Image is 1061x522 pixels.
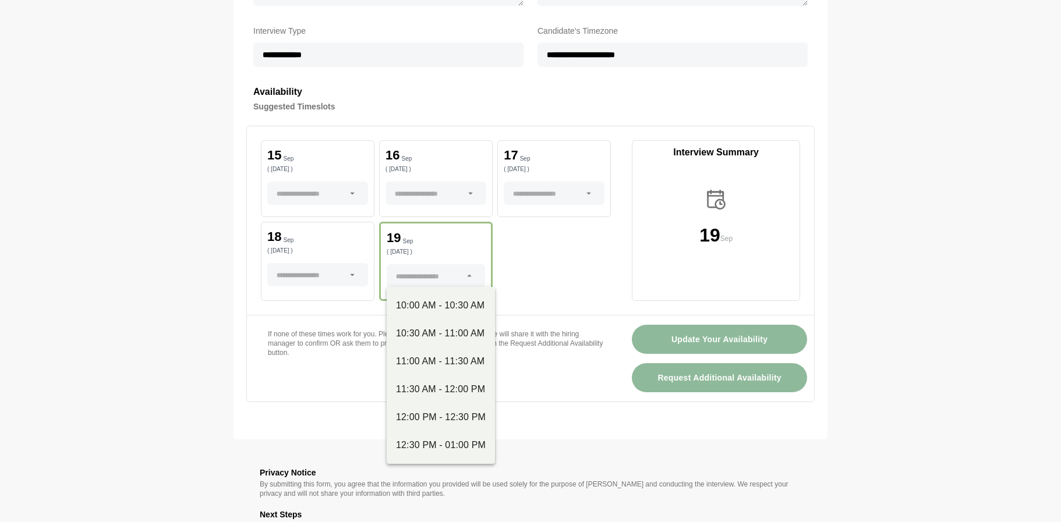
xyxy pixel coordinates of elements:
label: Candidate's Timezone [537,24,808,38]
label: Interview Type [253,24,524,38]
h3: Privacy Notice [260,466,801,480]
div: 10:00 AM - 10:30 AM [396,299,486,313]
p: If none of these times work for you. Please update your availability and we will share it with th... [268,329,604,357]
p: Sep [520,156,530,162]
div: 11:00 AM - 11:30 AM [396,354,486,368]
button: Request Additional Availability [632,363,807,392]
h3: Availability [253,84,808,100]
p: ( [DATE] ) [504,166,604,172]
div: 12:30 PM - 01:00 PM [396,438,486,452]
div: 10:30 AM - 11:00 AM [396,326,486,340]
div: 12:00 PM - 12:30 PM [396,410,486,424]
p: 17 [504,149,518,162]
p: Sep [283,237,293,243]
button: Update Your Availability [632,325,807,354]
p: 19 [387,232,401,244]
p: Sep [403,239,413,244]
p: 15 [267,149,281,162]
p: 16 [386,149,399,162]
p: ( [DATE] ) [267,166,368,172]
h4: Suggested Timeslots [253,100,808,113]
img: calender [704,187,728,212]
p: 18 [267,230,281,243]
p: ( [DATE] ) [267,248,368,254]
p: Sep [402,156,412,162]
p: ( [DATE] ) [386,166,486,172]
p: By submitting this form, you agree that the information you provided will be used solely for the ... [260,480,801,498]
p: Sep [720,233,733,244]
p: ( [DATE] ) [387,249,485,255]
p: 19 [699,226,720,244]
div: 11:30 AM - 12:00 PM [396,382,486,396]
h3: Next Steps [260,507,801,521]
p: Interview Summary [632,145,800,159]
p: Sep [283,156,293,162]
